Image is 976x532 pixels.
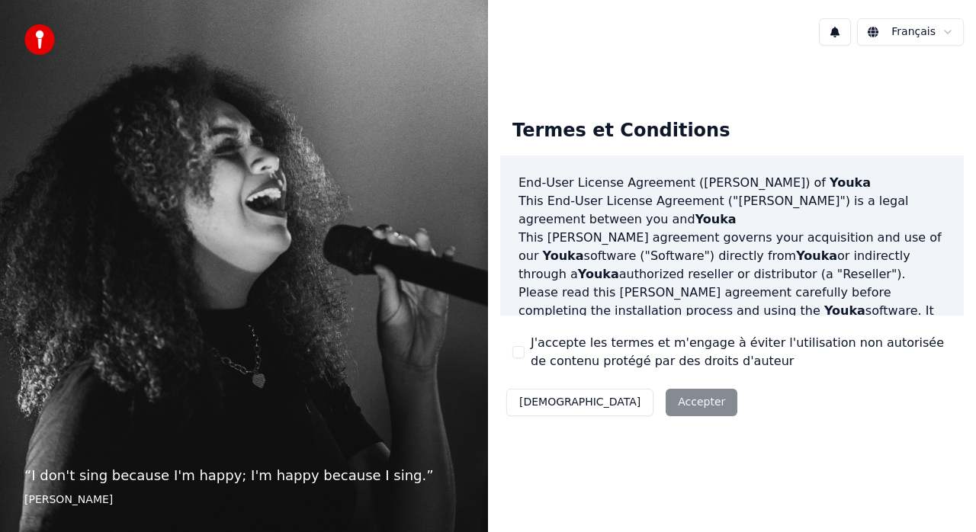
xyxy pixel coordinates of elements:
[24,24,55,55] img: youka
[824,303,865,318] span: Youka
[506,389,653,416] button: [DEMOGRAPHIC_DATA]
[543,248,584,263] span: Youka
[518,229,945,284] p: This [PERSON_NAME] agreement governs your acquisition and use of our software ("Software") direct...
[500,107,742,155] div: Termes et Conditions
[531,334,952,370] label: J'accepte les termes et m'engage à éviter l'utilisation non autorisée de contenu protégé par des ...
[830,175,871,190] span: Youka
[518,192,945,229] p: This End-User License Agreement ("[PERSON_NAME]") is a legal agreement between you and
[695,212,737,226] span: Youka
[518,174,945,192] h3: End-User License Agreement ([PERSON_NAME]) of
[24,465,464,486] p: “ I don't sing because I'm happy; I'm happy because I sing. ”
[578,267,619,281] span: Youka
[518,284,945,357] p: Please read this [PERSON_NAME] agreement carefully before completing the installation process and...
[796,248,837,263] span: Youka
[24,492,464,508] footer: [PERSON_NAME]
